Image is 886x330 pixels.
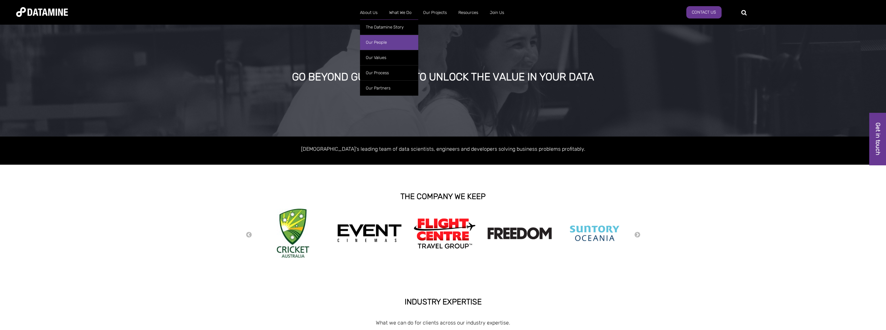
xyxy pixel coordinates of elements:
[337,224,402,243] img: event cinemas
[246,231,252,239] button: Previous
[97,71,789,83] div: GO BEYOND GUESSWORK TO UNLOCK THE VALUE IN YOUR DATA
[400,192,486,201] strong: THE COMPANY WE KEEP
[360,35,418,50] a: Our People
[487,227,552,239] img: Freedom logo
[360,19,418,35] a: The Datamine Story
[360,50,418,65] a: Our Values
[417,4,453,21] a: Our Projects
[869,113,886,165] a: Get in touch
[376,320,510,326] span: What we can do for clients across our industry expertise.
[383,4,417,21] a: What We Do
[412,217,477,250] img: Flight Centre
[277,209,309,258] img: Cricket Australia
[453,4,484,21] a: Resources
[634,231,641,239] button: Next
[354,4,383,21] a: About Us
[686,6,722,18] a: Contact Us
[360,80,418,96] a: Our Partners
[562,215,627,252] img: Suntory Oceania
[405,297,482,306] strong: INDUSTRY EXPERTISE
[16,7,68,17] img: Datamine
[259,145,628,153] p: [DEMOGRAPHIC_DATA]'s leading team of data scientists, engineers and developers solving business p...
[360,65,418,80] a: Our Process
[484,4,510,21] a: Join Us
